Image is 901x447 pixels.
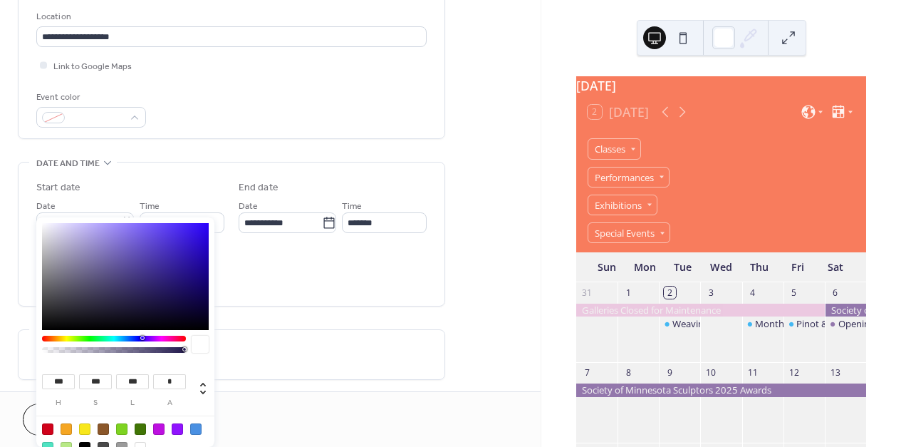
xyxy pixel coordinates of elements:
[788,287,800,299] div: 5
[581,367,593,379] div: 7
[796,317,853,330] div: Pinot & Paint
[23,404,110,436] button: Cancel
[61,423,72,435] div: #F5A623
[672,317,856,330] div: Weaving Sound - Sound Healing Experience
[576,304,825,317] div: Galleries Closed for Maintenance
[705,367,717,379] div: 10
[588,252,626,282] div: Sun
[116,423,127,435] div: #7ED321
[746,367,759,379] div: 11
[239,180,278,195] div: End date
[140,199,160,214] span: Time
[664,287,676,299] div: 2
[190,423,202,435] div: #4A90E2
[576,76,866,95] div: [DATE]
[816,252,855,282] div: Sat
[626,252,665,282] div: Mon
[116,399,149,407] label: l
[788,367,800,379] div: 12
[153,423,165,435] div: #BD10E0
[153,399,186,407] label: a
[98,423,109,435] div: #8B572A
[36,156,100,171] span: Date and time
[664,252,702,282] div: Tue
[36,90,143,105] div: Event color
[664,367,676,379] div: 9
[659,317,700,330] div: Weaving Sound - Sound Healing Experience
[825,317,866,330] div: Opening Reception: Society of Minnesota Sculptors 2025 Awards
[576,384,866,396] div: Society of Minnesota Sculptors 2025 Awards
[239,199,258,214] span: Date
[746,287,759,299] div: 4
[79,423,90,435] div: #F8E71C
[778,252,817,282] div: Fri
[829,287,841,299] div: 6
[36,9,424,24] div: Location
[829,367,841,379] div: 13
[755,317,864,330] div: Monthly Fiber Arts Group
[702,252,741,282] div: Wed
[623,367,635,379] div: 8
[581,287,593,299] div: 31
[783,317,825,330] div: Pinot & Paint
[342,199,362,214] span: Time
[742,317,783,330] div: Monthly Fiber Arts Group
[42,399,75,407] label: h
[172,423,183,435] div: #9013FE
[42,423,53,435] div: #D0021B
[53,59,132,74] span: Link to Google Maps
[623,287,635,299] div: 1
[79,399,112,407] label: s
[36,199,56,214] span: Date
[740,252,778,282] div: Thu
[825,304,866,317] div: Society of Minnesota Sculptors 2025 Awards
[36,180,80,195] div: Start date
[135,423,146,435] div: #417505
[705,287,717,299] div: 3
